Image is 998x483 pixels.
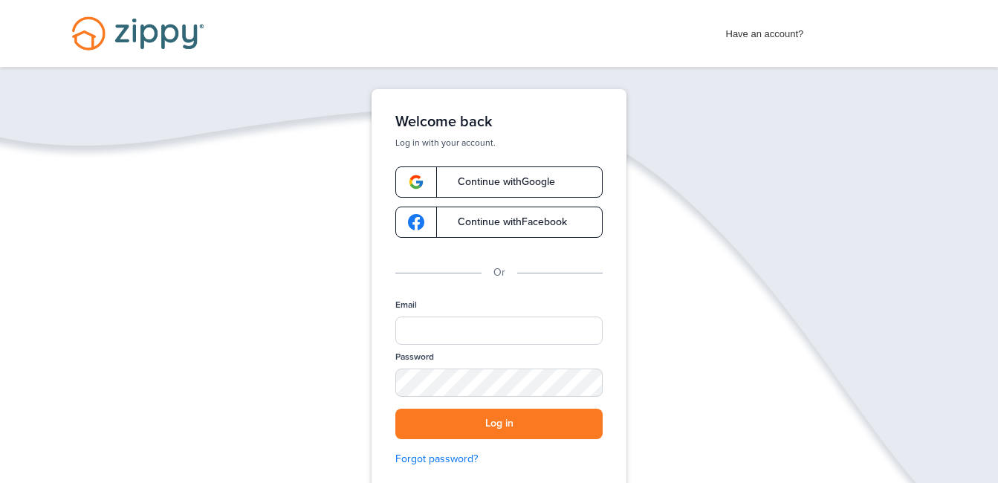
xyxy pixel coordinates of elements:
[443,177,555,187] span: Continue with Google
[395,369,603,397] input: Password
[408,174,424,190] img: google-logo
[493,265,505,281] p: Or
[726,19,804,42] span: Have an account?
[395,113,603,131] h1: Welcome back
[395,351,434,363] label: Password
[395,317,603,345] input: Email
[395,207,603,238] a: google-logoContinue withFacebook
[395,299,417,311] label: Email
[395,166,603,198] a: google-logoContinue withGoogle
[395,451,603,467] a: Forgot password?
[395,409,603,439] button: Log in
[408,214,424,230] img: google-logo
[395,137,603,149] p: Log in with your account.
[443,217,567,227] span: Continue with Facebook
